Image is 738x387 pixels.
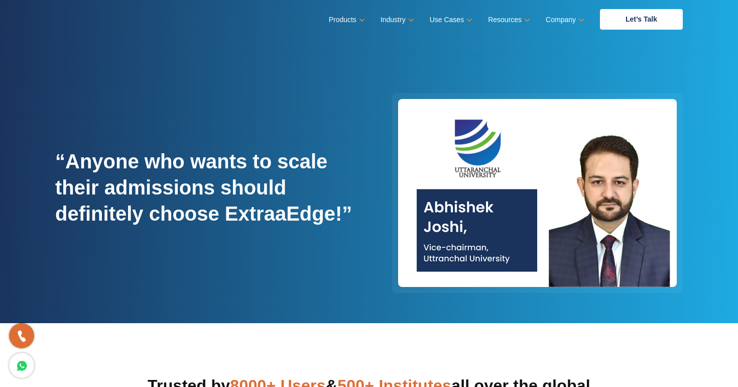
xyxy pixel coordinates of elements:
[430,13,470,27] a: Use Cases
[488,13,528,27] a: Resources
[55,150,352,225] strong: “Anyone who wants to scale their admissions should definitely choose ExtraaEdge!”
[600,9,683,30] a: Let’s Talk
[546,13,582,27] a: Company
[329,13,363,27] a: Products
[381,13,412,27] a: Industry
